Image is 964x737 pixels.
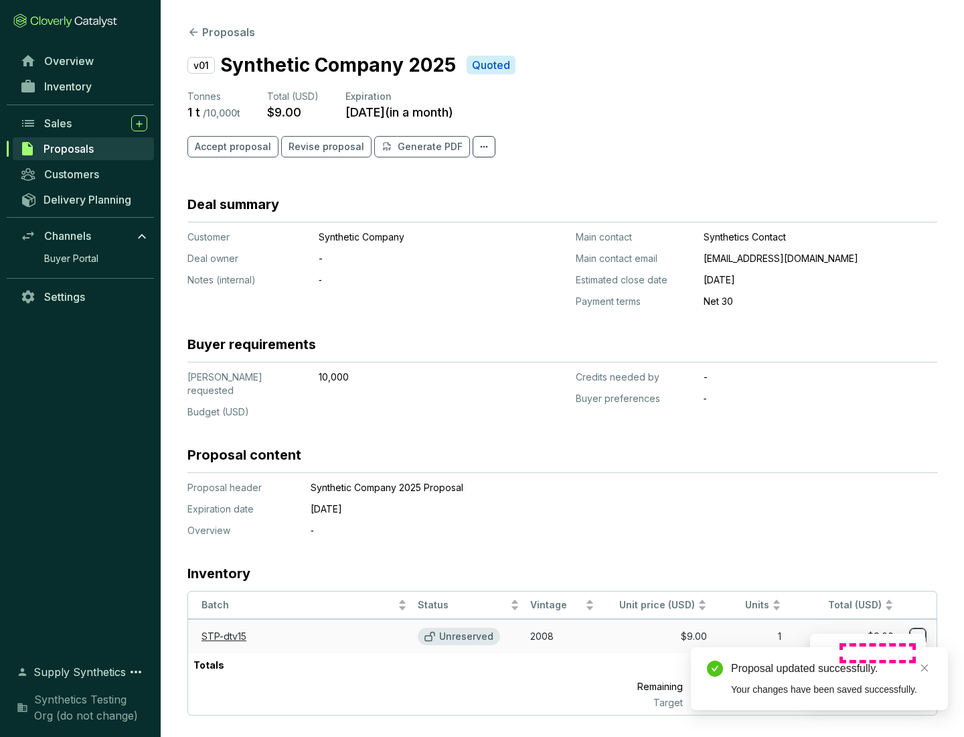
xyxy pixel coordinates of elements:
p: [DATE] [311,503,873,516]
span: Synthetics Testing Org (do not change) [34,691,147,724]
span: Inventory [44,80,92,93]
a: Delivery Planning [13,188,154,210]
p: [PERSON_NAME] requested [187,371,308,397]
p: ‐ [311,524,873,537]
p: [DATE] [704,273,937,287]
span: Delivery Planning [44,193,131,206]
p: Estimated close date [576,273,693,287]
button: Revise proposal [281,136,372,157]
p: Customer [187,230,308,244]
p: Expiration date [187,503,295,516]
span: Batch [202,599,395,612]
p: 1 t [187,105,200,120]
p: [DATE] ( in a month ) [345,105,453,120]
h3: Deal summary [187,195,279,214]
span: Units [718,599,770,612]
div: Proposal updated successfully. [731,661,932,677]
button: Proposals [187,24,255,40]
span: Customers [44,167,99,181]
span: Channels [44,229,91,243]
p: Unreserved [439,630,493,643]
span: Total (USD) [828,599,882,610]
p: Synthetics Contact [704,230,937,244]
p: Notes (internal) [187,273,308,287]
p: Synthetic Company 2025 Proposal [311,481,873,494]
span: Buyer Portal [44,252,98,265]
a: Inventory [13,75,154,98]
span: Vintage [530,599,582,612]
p: Payment terms [576,295,693,308]
span: Revise proposal [289,140,364,153]
p: Main contact [576,230,693,244]
p: [EMAIL_ADDRESS][DOMAIN_NAME] [704,252,937,265]
p: 1 t [688,653,786,677]
span: Status [418,599,507,612]
a: Close [917,661,932,675]
span: Settings [44,290,85,304]
p: ‐ [319,273,499,287]
p: Generate PDF [398,140,463,153]
h3: Inventory [187,564,250,583]
th: Units [712,592,787,619]
p: - [319,252,499,265]
span: Total (USD) [267,90,319,102]
p: 10,000 [319,371,499,384]
div: Your changes have been saved successfully. [731,682,932,697]
p: Target [578,696,688,710]
p: Tonnes [187,90,240,103]
td: 2008 [525,619,600,653]
span: Unit price (USD) [619,599,695,610]
p: Net 30 [704,295,937,308]
a: Customers [13,163,154,186]
p: Proposal header [187,481,295,494]
th: Vintage [525,592,600,619]
h3: Proposal content [187,446,301,464]
p: / 10,000 t [203,107,240,119]
span: Sales [44,117,72,130]
a: Overview [13,50,154,72]
td: $9.00 [787,619,899,653]
span: Budget (USD) [187,406,249,417]
p: Expiration [345,90,453,103]
a: Proposals [13,137,154,160]
a: STP-dtv15 [202,630,246,642]
span: Supply Synthetics [33,664,126,680]
span: close [920,663,929,673]
p: Buyer preferences [576,392,693,405]
span: check-circle [707,661,723,677]
a: Channels [13,224,154,247]
h3: Buyer requirements [187,335,316,354]
a: Sales [13,112,154,135]
a: Settings [13,285,154,308]
p: Totals [188,653,230,677]
a: Buyer Portal [37,249,154,269]
p: Synthetic Company [319,230,499,244]
p: Synthetic Company 2025 [220,51,456,79]
p: 9,999 t [688,677,787,696]
p: Overview [187,524,295,537]
p: $9.00 [267,105,301,120]
p: ‐ [704,392,937,405]
th: Batch [188,592,412,619]
p: - [704,371,937,384]
td: $9.00 [600,619,712,653]
td: 1 [712,619,787,653]
th: Status [412,592,525,619]
span: Proposals [44,142,94,155]
span: Accept proposal [195,140,271,153]
p: v01 [187,57,215,74]
button: Accept proposal [187,136,278,157]
p: Credits needed by [576,371,693,384]
p: Remaining [578,677,688,696]
span: Overview [44,54,94,68]
p: Reserve credits [839,647,912,660]
p: Quoted [472,58,510,72]
p: 10,000 t [688,696,787,710]
p: Deal owner [187,252,308,265]
button: Generate PDF [374,136,470,157]
p: Main contact email [576,252,693,265]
